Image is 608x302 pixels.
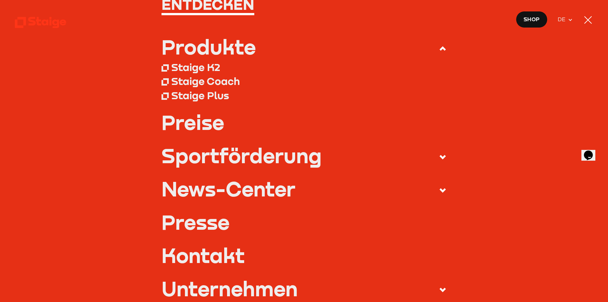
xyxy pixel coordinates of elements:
[171,61,220,74] div: Staige K2
[516,11,548,28] a: Shop
[558,15,568,24] span: DE
[171,89,229,102] div: Staige Plus
[161,179,295,199] div: News-Center
[161,145,322,165] div: Sportförderung
[161,88,447,102] a: Staige Plus
[161,112,447,132] a: Preise
[581,142,602,161] iframe: chat widget
[523,15,540,24] span: Shop
[161,212,447,232] a: Presse
[171,75,240,87] div: Staige Coach
[161,245,447,265] a: Kontakt
[161,37,256,57] div: Produkte
[161,74,447,88] a: Staige Coach
[161,279,298,299] div: Unternehmen
[161,60,447,74] a: Staige K2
